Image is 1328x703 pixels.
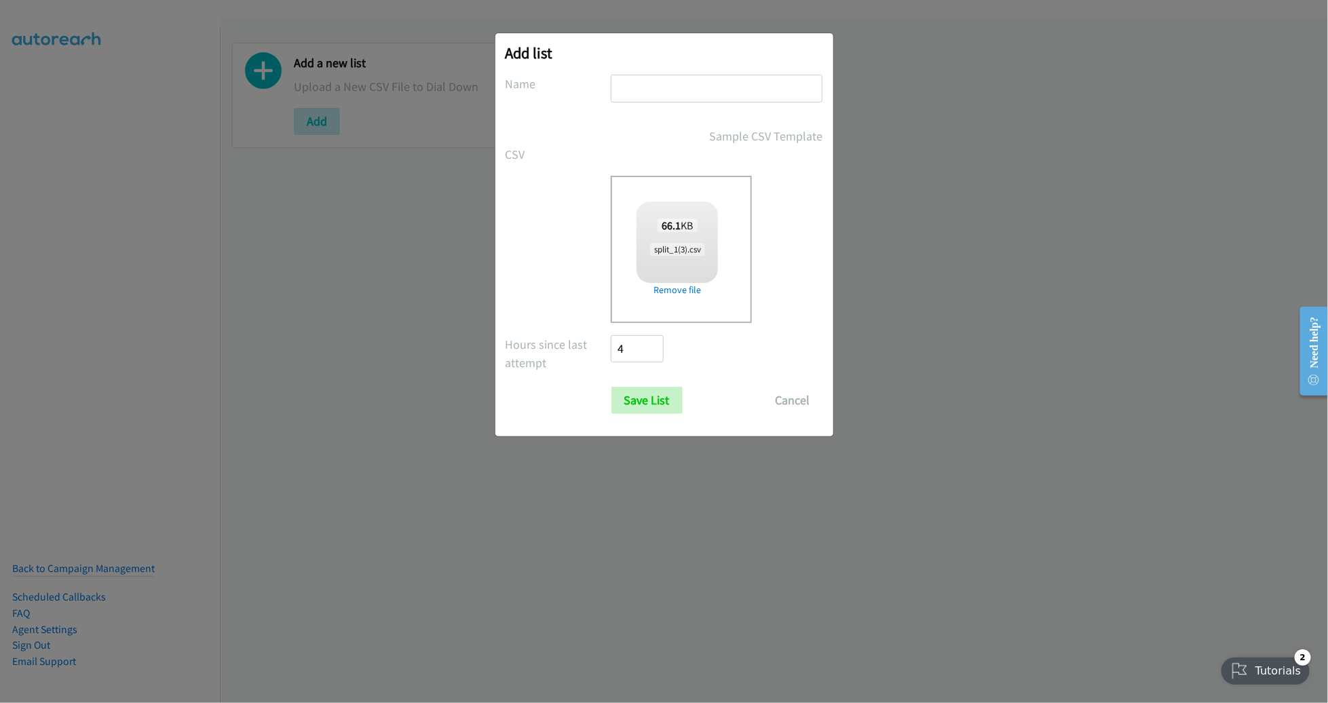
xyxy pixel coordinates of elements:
[763,387,823,414] button: Cancel
[1213,644,1318,693] iframe: Checklist
[637,283,718,297] a: Remove file
[662,218,681,232] strong: 66.1
[611,387,683,414] input: Save List
[658,218,698,232] span: KB
[506,75,611,93] label: Name
[710,127,823,145] a: Sample CSV Template
[1289,297,1328,405] iframe: Resource Center
[506,43,823,62] h2: Add list
[506,145,611,164] label: CSV
[650,243,705,256] span: split_1(3).csv
[506,335,611,372] label: Hours since last attempt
